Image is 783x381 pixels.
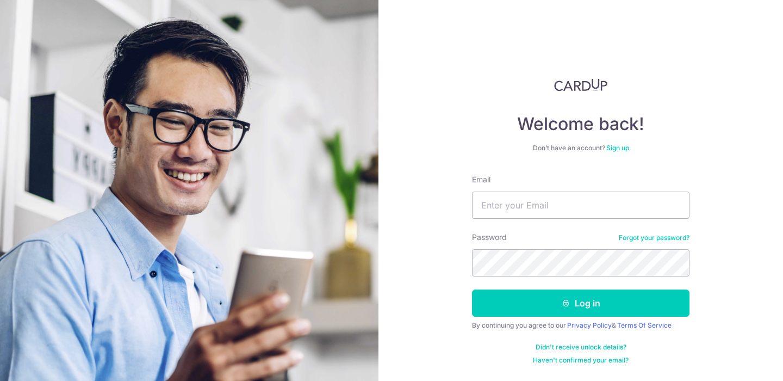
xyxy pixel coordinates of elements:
[472,113,689,135] h4: Welcome back!
[472,192,689,219] input: Enter your Email
[536,343,626,352] a: Didn't receive unlock details?
[617,321,672,329] a: Terms Of Service
[619,233,689,242] a: Forgot your password?
[533,356,629,365] a: Haven't confirmed your email?
[606,144,629,152] a: Sign up
[567,321,612,329] a: Privacy Policy
[472,232,507,243] label: Password
[472,290,689,317] button: Log in
[472,321,689,330] div: By continuing you agree to our &
[472,144,689,152] div: Don’t have an account?
[472,174,490,185] label: Email
[554,78,607,91] img: CardUp Logo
